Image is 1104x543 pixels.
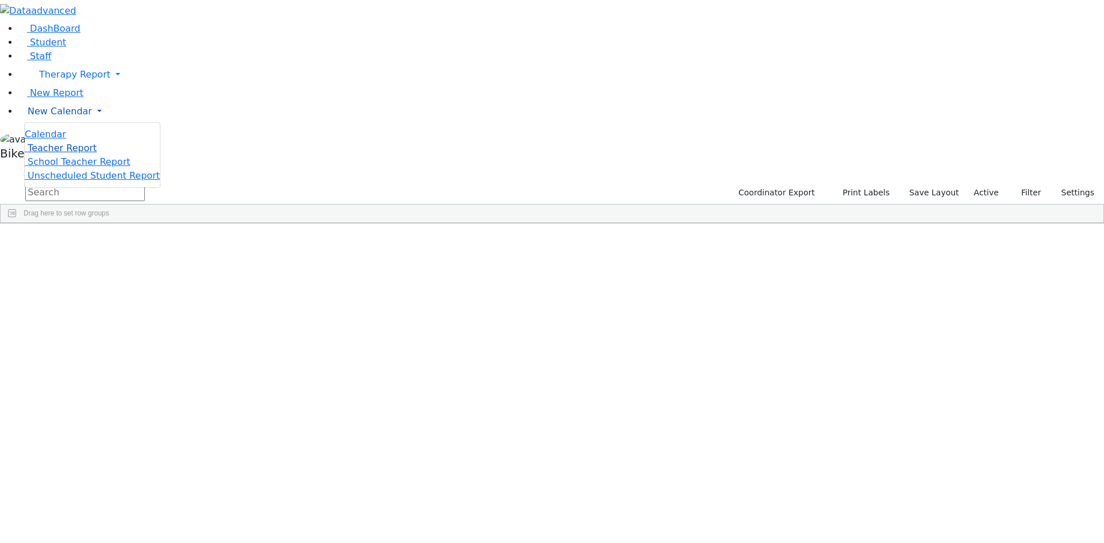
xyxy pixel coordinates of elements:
span: Student [30,37,66,48]
a: School Teacher Report [25,156,130,167]
a: Unscheduled Student Report [25,170,160,181]
label: Active [969,184,1004,202]
a: Therapy Report [18,63,1104,86]
a: Staff [18,51,51,61]
span: Drag here to set row groups [24,209,109,217]
button: Coordinator Export [731,184,820,202]
span: Therapy Report [39,69,110,80]
a: Teacher Report [25,143,97,153]
span: Unscheduled Student Report [28,170,160,181]
input: Search [25,184,145,201]
a: Student [18,37,66,48]
span: Calendar [25,129,66,140]
span: Staff [30,51,51,61]
span: New Report [30,87,83,98]
a: New Calendar [18,100,1104,123]
span: Teacher Report [28,143,97,153]
ul: Therapy Report [24,122,160,188]
a: Calendar [25,128,66,141]
button: Settings [1046,184,1099,202]
button: Save Layout [904,184,964,202]
button: Filter [1006,184,1046,202]
a: New Report [18,87,83,98]
span: DashBoard [30,23,80,34]
span: School Teacher Report [28,156,130,167]
button: Print Labels [829,184,895,202]
a: DashBoard [18,23,80,34]
span: New Calendar [28,106,92,117]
